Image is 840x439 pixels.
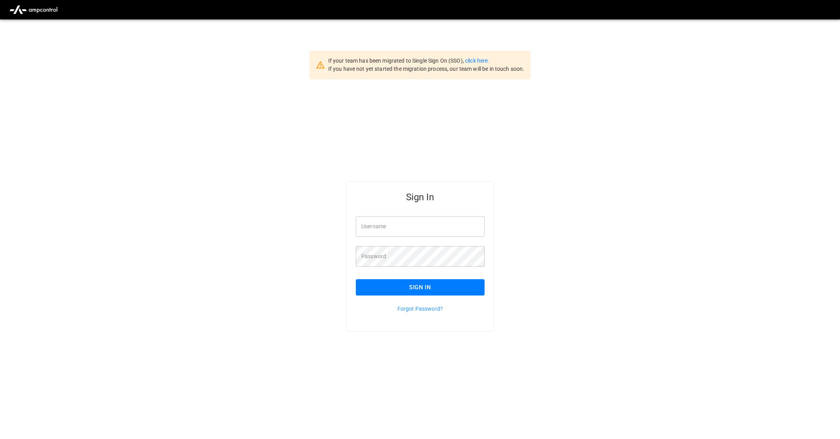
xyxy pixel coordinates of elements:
h5: Sign In [356,191,485,203]
span: If you have not yet started the migration process, our team will be in touch soon. [328,66,525,72]
a: click here. [465,58,489,64]
img: ampcontrol.io logo [6,2,61,17]
span: If your team has been migrated to Single Sign On (SSO), [328,58,465,64]
p: Forgot Password? [356,305,485,313]
button: Sign In [356,279,485,296]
